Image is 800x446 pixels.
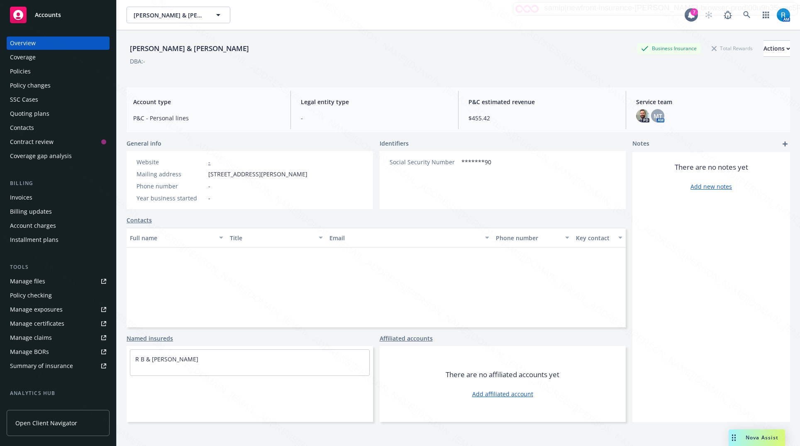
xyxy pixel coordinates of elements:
span: Accounts [35,12,61,18]
div: Policy changes [10,79,51,92]
a: Named insureds [127,334,173,343]
div: Invoices [10,191,32,204]
div: Social Security Number [390,158,458,166]
a: Manage exposures [7,303,110,316]
div: Website [137,158,205,166]
div: Phone number [137,182,205,190]
div: SSC Cases [10,93,38,106]
div: [PERSON_NAME] & [PERSON_NAME] [127,43,252,54]
div: Contacts [10,121,34,134]
div: Policy checking [10,289,52,302]
span: - [301,114,448,122]
div: 7 [690,8,698,16]
div: Full name [130,234,214,242]
a: Quoting plans [7,107,110,120]
span: Account type [133,97,280,106]
a: Add affiliated account [472,390,533,398]
a: Account charges [7,219,110,232]
div: Quoting plans [10,107,49,120]
a: Switch app [758,7,774,23]
a: Overview [7,37,110,50]
span: [STREET_ADDRESS][PERSON_NAME] [208,170,307,178]
span: There are no affiliated accounts yet [446,370,559,380]
img: photo [777,8,790,22]
button: Title [227,228,327,248]
a: R B & [PERSON_NAME] [135,355,198,363]
div: Manage certificates [10,317,64,330]
a: Accounts [7,3,110,27]
button: [PERSON_NAME] & [PERSON_NAME] [127,7,230,23]
a: Report a Bug [720,7,736,23]
span: - [208,194,210,202]
div: Manage claims [10,331,52,344]
a: Coverage gap analysis [7,149,110,163]
div: Installment plans [10,233,59,246]
div: Manage exposures [10,303,63,316]
a: add [780,139,790,149]
span: Legal entity type [301,97,448,106]
a: Installment plans [7,233,110,246]
div: Analytics hub [7,389,110,397]
div: Tools [7,263,110,271]
div: DBA: - [130,57,145,66]
a: - [208,158,210,166]
button: Actions [763,40,790,57]
div: Key contact [576,234,613,242]
span: Identifiers [380,139,409,148]
a: Contract review [7,135,110,149]
div: Manage BORs [10,345,49,358]
a: Summary of insurance [7,359,110,373]
div: Email [329,234,480,242]
span: Service team [636,97,783,106]
span: - [208,182,210,190]
a: Invoices [7,191,110,204]
span: Open Client Navigator [15,419,77,427]
div: Title [230,234,314,242]
div: Summary of insurance [10,359,73,373]
div: Billing [7,179,110,188]
div: Account charges [10,219,56,232]
span: Nova Assist [746,434,778,441]
a: Manage files [7,275,110,288]
div: Coverage gap analysis [10,149,72,163]
div: Loss summary generator [10,401,79,414]
span: There are no notes yet [675,162,748,172]
button: Email [326,228,493,248]
div: Business Insurance [637,43,701,54]
div: Mailing address [137,170,205,178]
div: Actions [763,41,790,56]
button: Phone number [493,228,572,248]
a: Start snowing [700,7,717,23]
a: Manage claims [7,331,110,344]
div: Policies [10,65,31,78]
button: Full name [127,228,227,248]
a: Affiliated accounts [380,334,433,343]
div: Coverage [10,51,36,64]
div: Drag to move [729,429,739,446]
div: Total Rewards [707,43,757,54]
a: Policy changes [7,79,110,92]
span: P&C estimated revenue [468,97,616,106]
span: $455.42 [468,114,616,122]
div: Manage files [10,275,45,288]
a: Billing updates [7,205,110,218]
span: General info [127,139,161,148]
a: Contacts [127,216,152,224]
span: MT [654,112,662,120]
div: Year business started [137,194,205,202]
img: photo [636,109,649,122]
button: Nova Assist [729,429,785,446]
span: P&C - Personal lines [133,114,280,122]
button: Key contact [573,228,626,248]
div: Phone number [496,234,560,242]
a: Policy checking [7,289,110,302]
div: Contract review [10,135,54,149]
a: Policies [7,65,110,78]
a: Loss summary generator [7,401,110,414]
a: Search [739,7,755,23]
a: Contacts [7,121,110,134]
a: SSC Cases [7,93,110,106]
a: Manage BORs [7,345,110,358]
a: Add new notes [690,182,732,191]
